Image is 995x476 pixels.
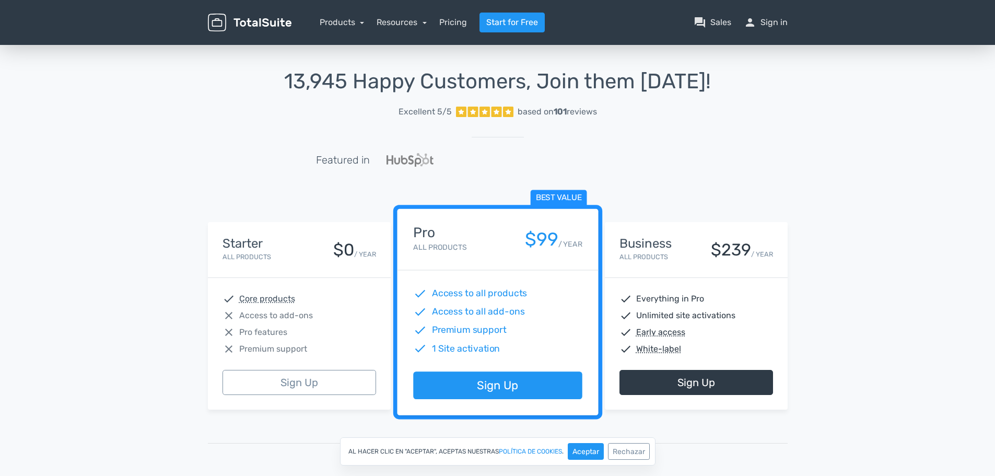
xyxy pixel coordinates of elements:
[413,305,427,319] span: check
[636,309,735,322] span: Unlimited site activations
[239,343,307,355] span: Premium support
[223,293,235,305] span: check
[530,190,587,206] span: Best value
[208,101,788,122] a: Excellent 5/5 based on101reviews
[320,17,365,27] a: Products
[751,249,773,259] small: / YEAR
[439,16,467,29] a: Pricing
[431,287,527,300] span: Access to all products
[413,287,427,300] span: check
[636,326,685,339] abbr: Early access
[413,372,582,400] a: Sign Up
[619,309,632,322] span: check
[694,16,706,29] span: question_answer
[413,342,427,355] span: check
[572,447,599,456] font: Aceptar
[223,309,235,322] span: close
[239,293,295,305] abbr: Core products
[208,14,291,32] img: TotalSuite para WordPress
[223,326,235,339] span: close
[479,13,545,32] a: Start for Free
[333,241,354,259] div: $0
[208,70,788,93] h1: 13,945 Happy Customers, Join them [DATE]!
[431,305,524,319] span: Access to all add-ons
[348,448,499,455] font: Al hacer clic en "Aceptar", aceptas nuestras
[619,237,672,250] h4: Business
[354,249,376,259] small: / YEAR
[524,229,558,250] div: $99
[608,443,650,460] button: Rechazar
[711,241,751,259] div: $239
[387,153,434,167] img: Hubspot
[613,447,645,456] font: Rechazar
[399,106,452,118] span: Excellent 5/5
[619,370,773,395] a: Sign Up
[619,326,632,339] span: check
[223,370,376,395] a: Sign Up
[239,326,287,339] span: Pro features
[413,225,466,240] h4: Pro
[694,16,731,29] a: question_answerSales
[518,106,597,118] div: based on reviews
[223,253,271,261] small: All Products
[619,253,668,261] small: All Products
[554,107,567,117] strong: 101
[744,16,788,29] a: personSign in
[568,443,604,460] button: Aceptar
[431,323,506,337] span: Premium support
[413,323,427,337] span: check
[499,448,562,455] a: política de cookies
[636,343,681,355] abbr: White-label
[413,243,466,252] small: All Products
[562,448,564,455] font: .
[619,343,632,355] span: check
[223,343,235,355] span: close
[316,154,370,166] h5: Featured in
[558,239,582,250] small: / YEAR
[744,16,756,29] span: person
[619,293,632,305] span: check
[431,342,500,355] span: 1 Site activation
[377,17,427,27] a: Resources
[239,309,313,322] span: Access to add-ons
[636,293,704,305] span: Everything in Pro
[223,237,271,250] h4: Starter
